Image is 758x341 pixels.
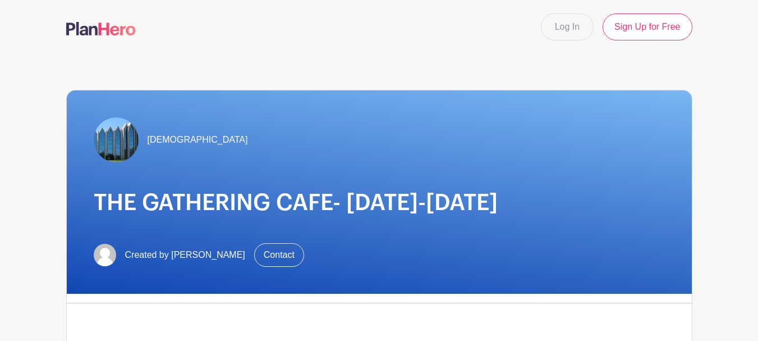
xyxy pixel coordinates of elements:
span: Created by [PERSON_NAME] [125,248,245,262]
img: default-ce2991bfa6775e67f084385cd625a349d9dcbb7a52a09fb2fda1e96e2d18dcdb.png [94,244,116,266]
span: [DEMOGRAPHIC_DATA] [148,133,248,147]
img: TheGathering.jpeg [94,117,139,162]
h1: THE GATHERING CAFE- [DATE]-[DATE] [94,189,665,216]
a: Contact [254,243,304,267]
a: Log In [541,13,594,40]
img: logo-507f7623f17ff9eddc593b1ce0a138ce2505c220e1c5a4e2b4648c50719b7d32.svg [66,22,136,35]
a: Sign Up for Free [603,13,692,40]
